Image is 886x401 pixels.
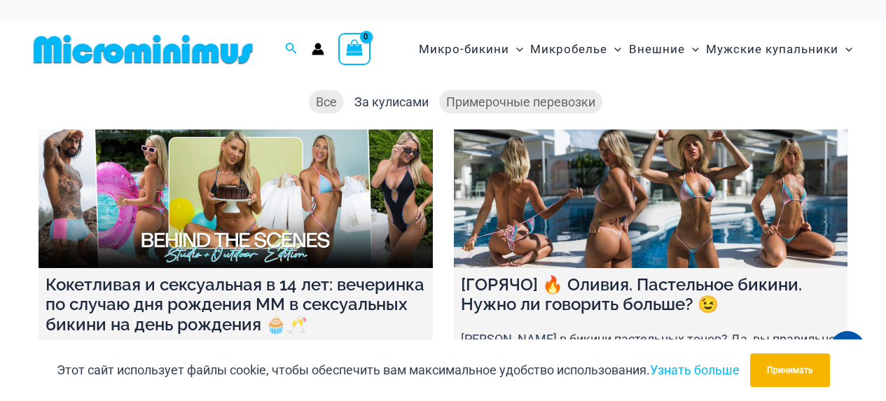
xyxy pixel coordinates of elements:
font: Мужские купальники [706,42,838,56]
button: Принимать [750,353,830,387]
a: МикробельеПереключатель менюПереключатель меню [527,28,625,71]
font: Внешние [629,42,685,56]
font: Примерочные перевозки [446,94,595,109]
a: ВнешниеПереключатель менюПереключатель меню [625,28,702,71]
span: Переключатель меню [685,31,699,67]
font: [ГОРЯЧО] 🔥 Оливия. Пастельное бикини. Нужно ли говорить больше? 😉 [461,274,802,315]
img: Логотип магазина MM плоский [28,34,258,65]
a: Узнать больше [650,363,740,377]
a: Ссылка на значок учетной записи [312,43,324,55]
nav: Навигация по сайту [413,26,858,73]
a: [ГОРЯЧО] 🔥 Оливия. Пастельное бикини. Нужно ли говорить больше? 😉 [454,129,848,267]
span: Переключатель меню [838,31,852,67]
a: Микро-бикиниПереключатель менюПереключатель меню [415,28,527,71]
font: Микро-бикини [419,42,509,56]
font: Микробелье [530,42,607,56]
span: Переключатель меню [509,31,523,67]
font: Все [316,94,337,109]
a: Кокетливая и сексуальная в 14 лет: вечеринка по случаю дня рождения ММ в сексуальных бикини на де... [39,129,433,267]
font: Кокетливая и сексуальная в 14 лет: вечеринка по случаю дня рождения ММ в сексуальных бикини на де... [46,274,424,335]
a: Значок поиска [285,41,298,58]
a: Мужские купальникиПереключатель менюПереключатель меню [702,28,856,71]
font: За кулисами [354,94,429,109]
font: Принимать [767,365,813,375]
font: Этот сайт использует файлы cookie, чтобы обеспечить вам максимальное удобство использования. [57,363,650,377]
span: Переключатель меню [607,31,621,67]
a: Просмотреть корзину, пусто [338,33,371,65]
